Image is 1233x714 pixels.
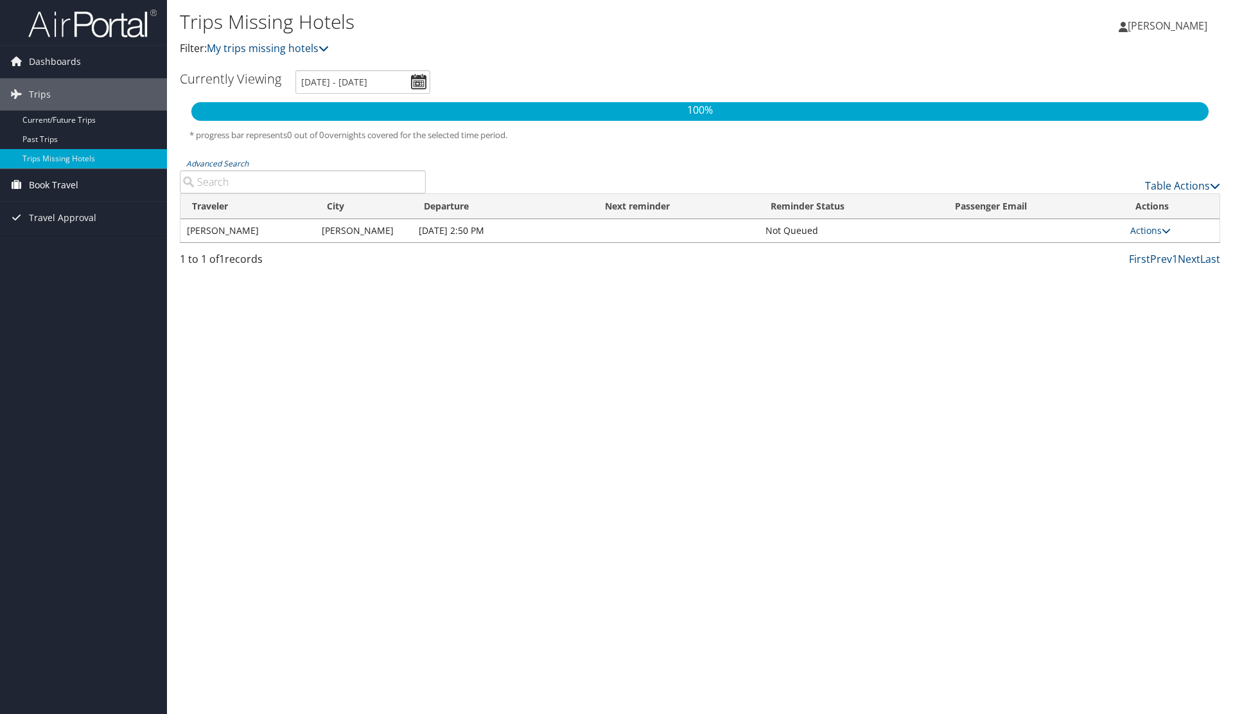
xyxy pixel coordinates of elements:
[180,170,426,193] input: Advanced Search
[207,41,329,55] a: My trips missing hotels
[1124,194,1220,219] th: Actions
[29,202,96,234] span: Travel Approval
[180,70,281,87] h3: Currently Viewing
[1150,252,1172,266] a: Prev
[219,252,225,266] span: 1
[1145,179,1220,193] a: Table Actions
[287,129,324,141] span: 0 out of 0
[1129,252,1150,266] a: First
[29,46,81,78] span: Dashboards
[315,219,412,242] td: [PERSON_NAME]
[412,194,593,219] th: Departure: activate to sort column descending
[759,219,943,242] td: Not Queued
[1178,252,1200,266] a: Next
[29,169,78,201] span: Book Travel
[189,129,1211,141] h5: * progress bar represents overnights covered for the selected time period.
[759,194,943,219] th: Reminder Status
[191,102,1209,119] p: 100%
[180,251,426,273] div: 1 to 1 of records
[180,8,873,35] h1: Trips Missing Hotels
[180,219,315,242] td: [PERSON_NAME]
[412,219,593,242] td: [DATE] 2:50 PM
[180,194,315,219] th: Traveler: activate to sort column ascending
[1200,252,1220,266] a: Last
[593,194,759,219] th: Next reminder
[1130,224,1171,237] a: Actions
[315,194,412,219] th: City: activate to sort column ascending
[28,8,157,39] img: airportal-logo.png
[186,158,249,169] a: Advanced Search
[29,78,51,111] span: Trips
[943,194,1124,219] th: Passenger Email: activate to sort column ascending
[1172,252,1178,266] a: 1
[295,70,430,94] input: [DATE] - [DATE]
[180,40,873,57] p: Filter:
[1119,6,1220,45] a: [PERSON_NAME]
[1128,19,1207,33] span: [PERSON_NAME]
